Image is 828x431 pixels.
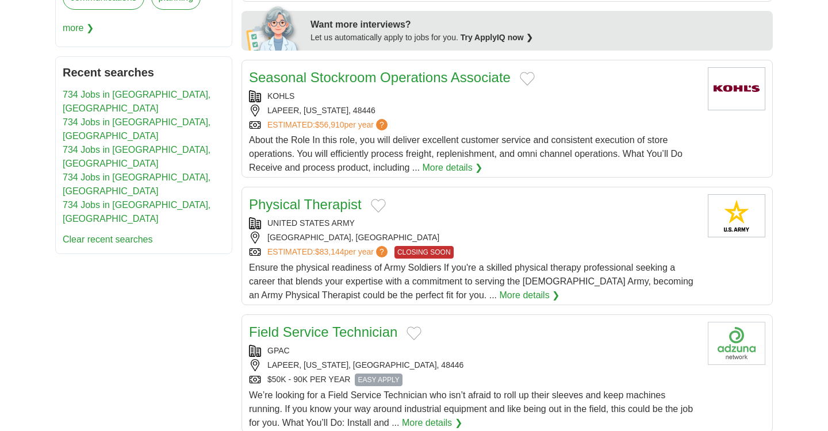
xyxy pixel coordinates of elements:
[315,247,344,256] span: $83,144
[63,90,210,113] a: 734 Jobs in [GEOGRAPHIC_DATA], [GEOGRAPHIC_DATA]
[461,33,533,42] a: Try ApplyIQ now ❯
[63,172,210,196] a: 734 Jobs in [GEOGRAPHIC_DATA], [GEOGRAPHIC_DATA]
[249,374,699,386] div: $50K - 90K PER YEAR
[267,218,355,228] a: UNITED STATES ARMY
[249,390,693,428] span: We’re looking for a Field Service Technician who isn’t afraid to roll up their sleeves and keep m...
[63,17,94,40] span: more ❯
[249,263,693,300] span: Ensure the physical readiness of Army Soldiers If you're a skilled physical therapy professional ...
[249,70,511,85] a: Seasonal Stockroom Operations Associate
[407,326,421,340] button: Add to favorite jobs
[63,234,153,244] a: Clear recent searches
[249,135,683,172] span: About the Role In this role, you will deliver excellent customer service and consistent execution...
[402,416,462,430] a: More details ❯
[708,322,765,365] img: Company logo
[394,246,454,259] span: CLOSING SOON
[267,119,390,131] a: ESTIMATED:$56,910per year?
[246,5,302,51] img: apply-iq-scientist.png
[708,194,765,237] img: United States Army logo
[249,232,699,244] div: [GEOGRAPHIC_DATA], [GEOGRAPHIC_DATA]
[249,197,362,212] a: Physical Therapist
[376,246,388,257] span: ?
[708,67,765,110] img: Kohl's logo
[249,345,699,357] div: GPAC
[423,161,483,175] a: More details ❯
[63,64,225,81] h2: Recent searches
[249,324,397,340] a: Field Service Technician
[63,117,210,141] a: 734 Jobs in [GEOGRAPHIC_DATA], [GEOGRAPHIC_DATA]
[249,359,699,371] div: LAPEER, [US_STATE], [GEOGRAPHIC_DATA], 48446
[249,105,699,117] div: LAPEER, [US_STATE], 48446
[267,246,390,259] a: ESTIMATED:$83,144per year?
[371,199,386,213] button: Add to favorite jobs
[376,119,388,130] span: ?
[315,120,344,129] span: $56,910
[63,145,210,168] a: 734 Jobs in [GEOGRAPHIC_DATA], [GEOGRAPHIC_DATA]
[63,200,210,224] a: 734 Jobs in [GEOGRAPHIC_DATA], [GEOGRAPHIC_DATA]
[267,91,294,101] a: KOHLS
[310,18,766,32] div: Want more interviews?
[520,72,535,86] button: Add to favorite jobs
[499,288,559,302] a: More details ❯
[310,32,766,44] div: Let us automatically apply to jobs for you.
[355,374,402,386] span: EASY APPLY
